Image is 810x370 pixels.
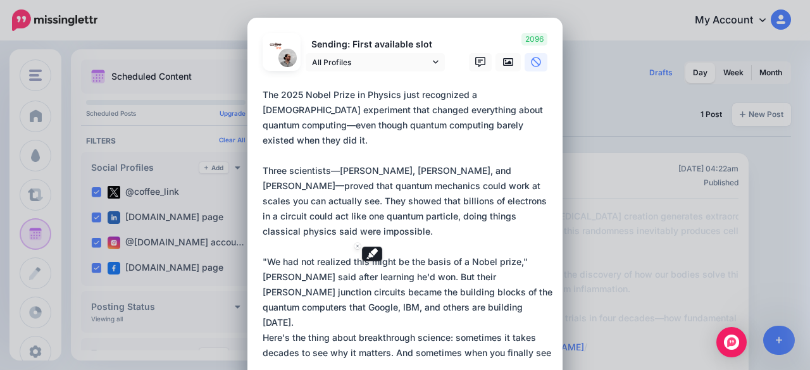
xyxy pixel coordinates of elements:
[306,37,445,52] p: Sending: First available slot
[306,53,445,71] a: All Profiles
[312,56,430,69] span: All Profiles
[716,327,747,357] div: Open Intercom Messenger
[521,33,547,46] span: 2096
[266,37,285,55] img: 302425948_445226804296787_7036658424050383250_n-bsa127303.png
[278,49,297,67] img: 1696256505061-50508.png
